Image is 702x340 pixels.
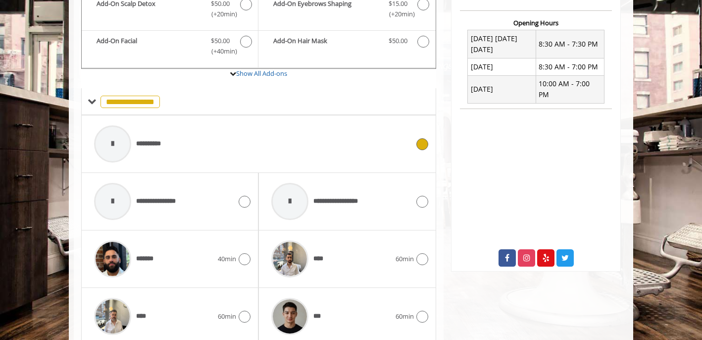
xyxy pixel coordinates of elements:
span: 60min [218,311,236,322]
span: (+20min ) [383,9,412,19]
h3: Opening Hours [460,19,612,26]
td: 8:30 AM - 7:00 PM [536,58,604,75]
span: (+20min ) [206,9,235,19]
td: 10:00 AM - 7:00 PM [536,75,604,104]
td: [DATE] [468,58,536,75]
label: Add-On Facial [87,36,253,59]
td: [DATE] [DATE] [DATE] [468,30,536,58]
label: Add-On Hair Mask [263,36,430,50]
span: 40min [218,254,236,264]
span: $50.00 [389,36,407,46]
span: 60min [396,254,414,264]
b: Add-On Hair Mask [273,36,378,48]
span: (+40min ) [206,46,235,57]
td: 8:30 AM - 7:30 PM [536,30,604,58]
span: $50.00 [211,36,230,46]
span: 60min [396,311,414,322]
a: Show All Add-ons [236,69,287,78]
b: Add-On Facial [97,36,201,57]
td: [DATE] [468,75,536,104]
